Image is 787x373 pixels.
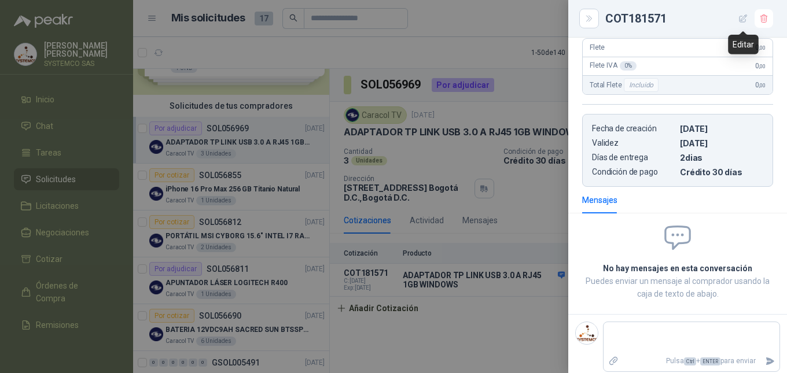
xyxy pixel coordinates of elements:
[592,167,675,177] p: Condición de pago
[605,9,773,28] div: COT181571
[760,351,779,371] button: Enviar
[728,35,759,54] div: Editar
[700,357,720,365] span: ENTER
[620,61,637,71] div: 0 %
[755,81,766,89] span: 0
[680,138,763,148] p: [DATE]
[623,351,761,371] p: Pulsa + para enviar
[755,62,766,70] span: 0
[590,61,637,71] span: Flete IVA
[590,78,661,92] span: Total Flete
[680,153,763,163] p: 2 dias
[592,138,675,148] p: Validez
[624,78,659,92] div: Incluido
[582,194,617,206] div: Mensajes
[592,153,675,163] p: Días de entrega
[604,351,623,371] label: Adjuntar archivos
[759,63,766,69] span: ,00
[759,45,766,51] span: ,00
[680,167,763,177] p: Crédito 30 días
[576,322,598,344] img: Company Logo
[759,82,766,88] span: ,00
[680,124,763,134] p: [DATE]
[582,262,773,275] h2: No hay mensajes en esta conversación
[582,12,596,25] button: Close
[592,124,675,134] p: Fecha de creación
[590,43,605,51] span: Flete
[755,43,766,51] span: 0
[582,275,773,300] p: Puedes enviar un mensaje al comprador usando la caja de texto de abajo.
[684,357,696,365] span: Ctrl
